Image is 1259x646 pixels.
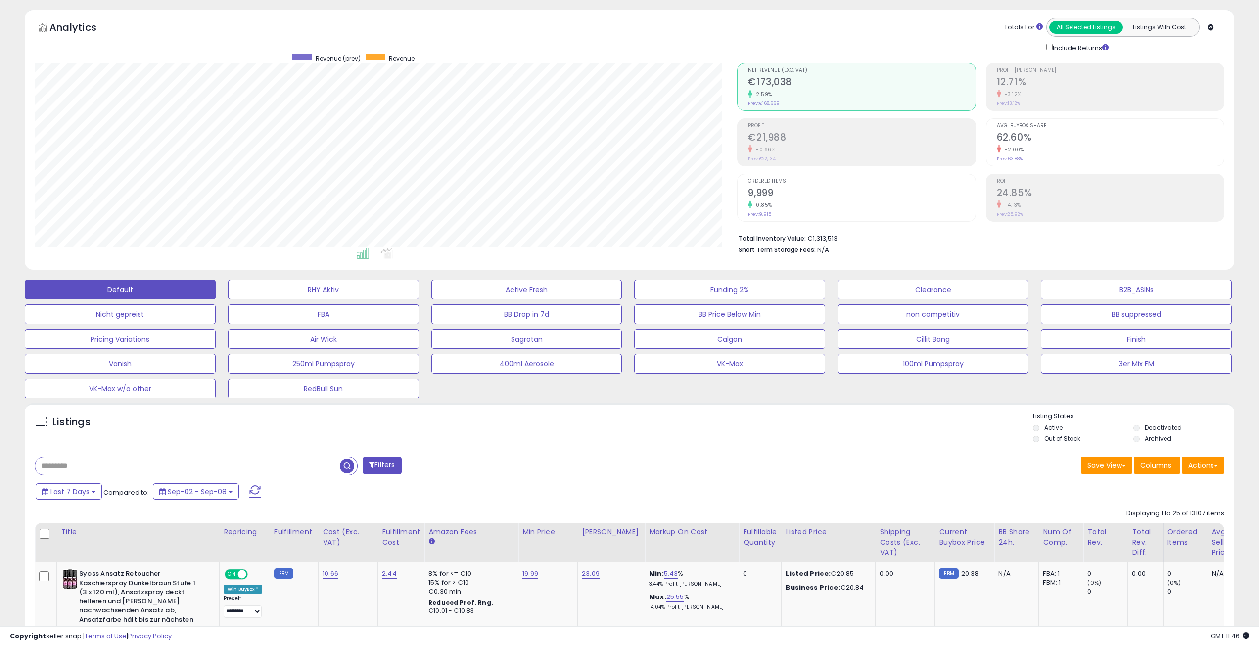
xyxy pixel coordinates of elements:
[431,304,622,324] button: BB Drop in 7d
[743,569,774,578] div: 0
[739,232,1217,244] li: €1,313,513
[1087,587,1127,596] div: 0
[997,179,1224,184] span: ROI
[997,123,1224,129] span: Avg. Buybox Share
[323,527,373,547] div: Cost (Exc. VAT)
[1043,578,1075,587] div: FBM: 1
[1043,527,1079,547] div: Num of Comp.
[645,523,739,562] th: The percentage added to the cost of goods (COGS) that forms the calculator for Min & Max prices.
[1145,434,1171,443] label: Archived
[428,587,511,596] div: €0.30 min
[428,527,514,537] div: Amazon Fees
[997,156,1023,162] small: Prev: 63.88%
[1134,457,1180,474] button: Columns
[1087,579,1101,587] small: (0%)
[316,54,361,63] span: Revenue (prev)
[1087,569,1127,578] div: 0
[748,187,975,200] h2: 9,999
[838,354,1028,374] button: 100ml Pumpspray
[1212,569,1245,578] div: N/A
[997,68,1224,73] span: Profit [PERSON_NAME]
[1087,527,1123,547] div: Total Rev.
[10,631,46,641] strong: Copyright
[323,569,338,579] a: 10.66
[382,569,397,579] a: 2.44
[997,76,1224,90] h2: 12.71%
[224,596,262,618] div: Preset:
[1211,631,1249,641] span: 2025-09-16 11:46 GMT
[153,483,239,500] button: Sep-02 - Sep-08
[1132,569,1155,578] div: 0.00
[649,527,735,537] div: Markup on Cost
[363,457,401,474] button: Filters
[25,379,216,398] button: VK-Max w/o other
[748,132,975,145] h2: €21,988
[649,592,666,601] b: Max:
[1122,21,1196,34] button: Listings With Cost
[739,246,816,254] b: Short Term Storage Fees:
[786,583,840,592] b: Business Price:
[25,329,216,349] button: Pricing Variations
[49,20,116,37] h5: Analytics
[748,76,975,90] h2: €173,038
[85,631,127,641] a: Terms of Use
[1001,146,1024,153] small: -2.00%
[128,631,172,641] a: Privacy Policy
[228,280,419,299] button: RHY Aktiv
[582,527,641,537] div: [PERSON_NAME]
[522,527,573,537] div: Min Price
[997,100,1020,106] small: Prev: 13.12%
[431,280,622,299] button: Active Fresh
[1001,91,1022,98] small: -3.12%
[428,569,511,578] div: 8% for <= €10
[228,379,419,398] button: RedBull Sun
[817,245,829,254] span: N/A
[786,569,868,578] div: €20.85
[1182,457,1224,474] button: Actions
[1167,587,1208,596] div: 0
[1167,527,1204,547] div: Ordered Items
[634,304,825,324] button: BB Price Below Min
[274,568,293,579] small: FBM
[224,585,262,594] div: Win BuyBox *
[431,329,622,349] button: Sagrotan
[1043,569,1075,578] div: FBA: 1
[634,329,825,349] button: Calgon
[838,304,1028,324] button: non competitiv
[739,234,806,243] b: Total Inventory Value:
[226,570,238,579] span: ON
[752,91,772,98] small: 2.59%
[1001,201,1021,209] small: -4.13%
[649,569,731,588] div: %
[228,354,419,374] button: 250ml Pumpspray
[998,527,1034,547] div: BB Share 24h.
[50,487,90,497] span: Last 7 Days
[786,583,868,592] div: €20.84
[664,569,678,579] a: 5.43
[649,581,731,588] p: 3.44% Profit [PERSON_NAME]
[880,569,927,578] div: 0.00
[25,280,216,299] button: Default
[666,592,684,602] a: 25.55
[748,68,975,73] span: Net Revenue (Exc. VAT)
[1041,354,1232,374] button: 3er Mix FM
[1049,21,1123,34] button: All Selected Listings
[1044,423,1063,432] label: Active
[1132,527,1159,558] div: Total Rev. Diff.
[649,604,731,611] p: 14.04% Profit [PERSON_NAME]
[52,415,91,429] h5: Listings
[1145,423,1182,432] label: Deactivated
[1212,527,1248,558] div: Avg Selling Price
[752,146,775,153] small: -0.66%
[79,569,199,636] b: Syoss Ansatz Retoucher Kaschierspray Dunkelbraun Stufe 1 (3 x 120 ml), Ansatzspray deckt helleren...
[428,578,511,587] div: 15% for > €10
[1041,280,1232,299] button: B2B_ASINs
[431,354,622,374] button: 400ml Aerosole
[224,527,266,537] div: Repricing
[961,569,979,578] span: 20.38
[1126,509,1224,518] div: Displaying 1 to 25 of 13107 items
[743,527,777,547] div: Fulfillable Quantity
[36,483,102,500] button: Last 7 Days
[10,632,172,641] div: seller snap | |
[1167,569,1208,578] div: 0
